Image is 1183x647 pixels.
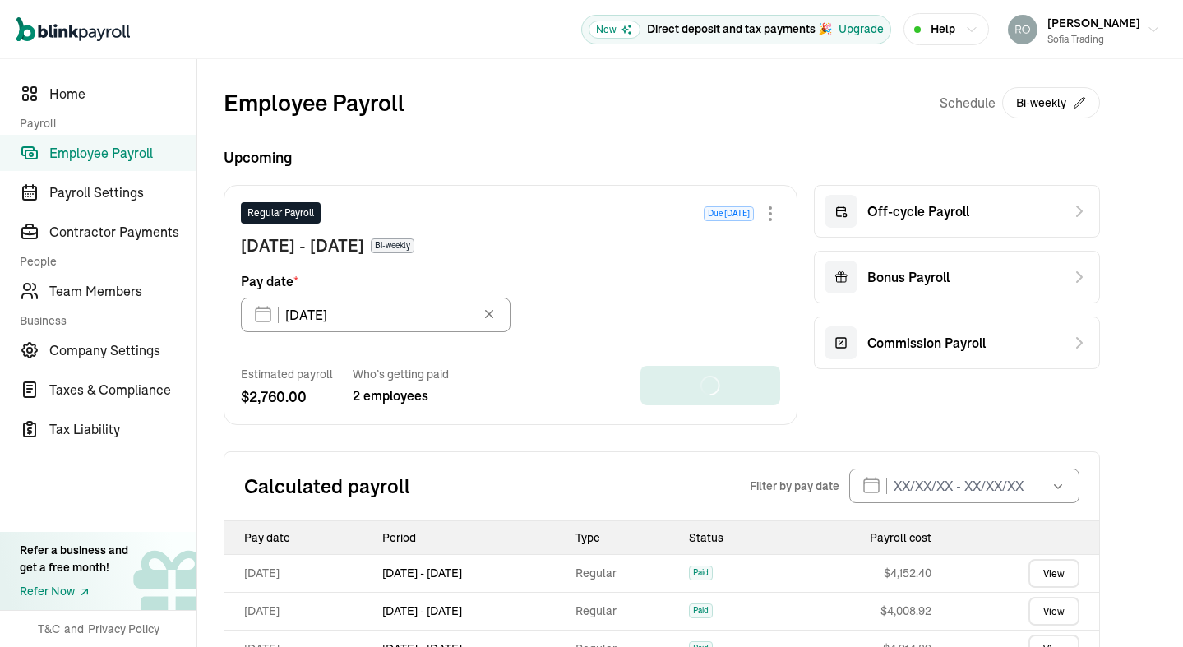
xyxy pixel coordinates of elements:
span: Paid [689,603,713,618]
span: Privacy Policy [88,621,159,637]
span: Due [DATE] [704,206,754,221]
th: Pay date [224,521,376,554]
span: Tax Liability [49,419,196,439]
span: Pay date [241,271,298,291]
span: Contractor Payments [49,222,196,242]
td: [DATE] [224,592,376,630]
span: Home [49,84,196,104]
input: XX/XX/XX - XX/XX/XX [849,469,1079,503]
th: Type [569,521,682,554]
span: Employee Payroll [49,143,196,163]
input: XX/XX/XX [241,298,511,332]
span: Paid [689,566,713,580]
span: Bonus Payroll [867,267,950,287]
span: Filter by pay date [750,478,839,494]
a: View [1028,597,1079,626]
h2: Calculated payroll [244,473,750,499]
span: $ 4,008.92 [880,603,931,618]
button: Help [903,13,989,45]
span: T&C [38,621,60,637]
span: Commission Payroll [867,333,986,353]
span: Off-cycle Payroll [867,201,969,221]
button: [PERSON_NAME]sofia trading [1001,9,1167,50]
span: Regular Payroll [247,206,314,220]
span: Taxes & Compliance [49,380,196,400]
span: Bi-weekly [371,238,414,253]
div: Schedule [940,85,1100,120]
th: Status [682,521,782,554]
span: [DATE] - [DATE] [241,233,364,258]
td: Regular [569,554,682,592]
div: Refer a business and get a free month! [20,542,128,576]
h2: Employee Payroll [224,85,404,120]
span: 2 employees [353,386,449,405]
iframe: Chat Widget [1101,568,1183,647]
td: [DATE] [224,554,376,592]
td: [DATE] - [DATE] [376,554,570,592]
nav: Global [16,6,130,53]
a: Refer Now [20,583,128,600]
span: People [20,253,187,270]
button: Bi-weekly [1002,87,1100,118]
span: Help [931,21,955,38]
span: Estimated payroll [241,366,333,382]
button: Upgrade [839,21,884,38]
span: Payroll Settings [49,183,196,202]
td: [DATE] - [DATE] [376,592,570,630]
span: $ 4,152.40 [884,566,931,580]
th: Period [376,521,570,554]
img: loader [700,376,720,395]
span: Company Settings [49,340,196,360]
a: View [1028,559,1079,588]
span: Upcoming [224,146,1100,169]
p: Direct deposit and tax payments 🎉 [647,21,832,38]
span: Payroll [20,115,187,132]
span: Business [20,312,187,329]
span: Who’s getting paid [353,366,449,382]
span: Team Members [49,281,196,301]
td: Regular [569,592,682,630]
span: New [589,21,640,39]
div: sofia trading [1047,32,1140,47]
th: Payroll cost [782,521,938,554]
span: $ 2,760.00 [241,386,333,408]
span: [PERSON_NAME] [1047,16,1140,30]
